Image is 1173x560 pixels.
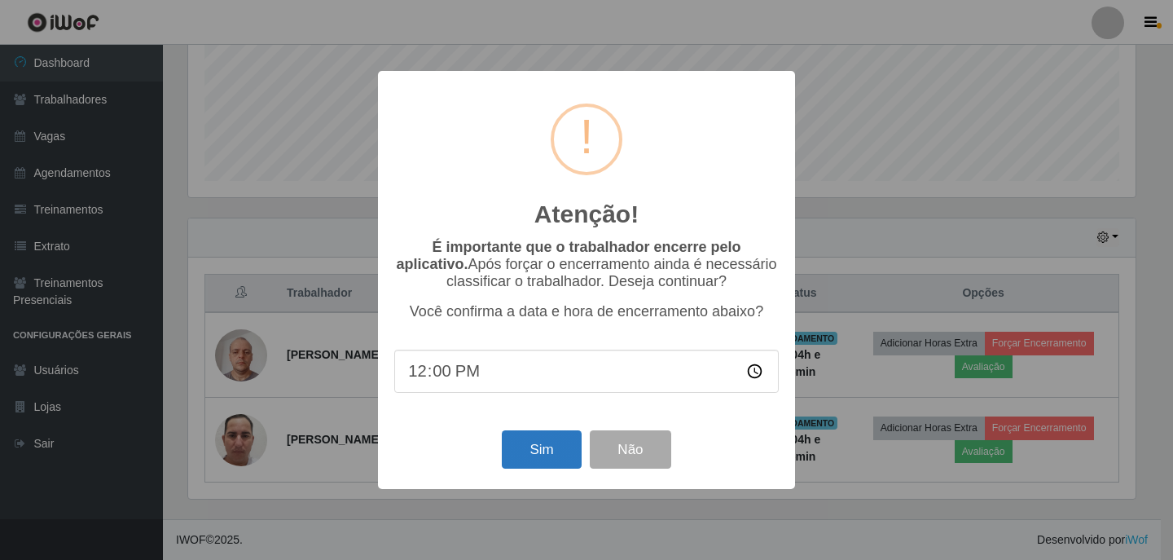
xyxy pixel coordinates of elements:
p: Você confirma a data e hora de encerramento abaixo? [394,303,779,320]
p: Após forçar o encerramento ainda é necessário classificar o trabalhador. Deseja continuar? [394,239,779,290]
b: É importante que o trabalhador encerre pelo aplicativo. [396,239,740,272]
h2: Atenção! [534,200,639,229]
button: Sim [502,430,581,469]
button: Não [590,430,670,469]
